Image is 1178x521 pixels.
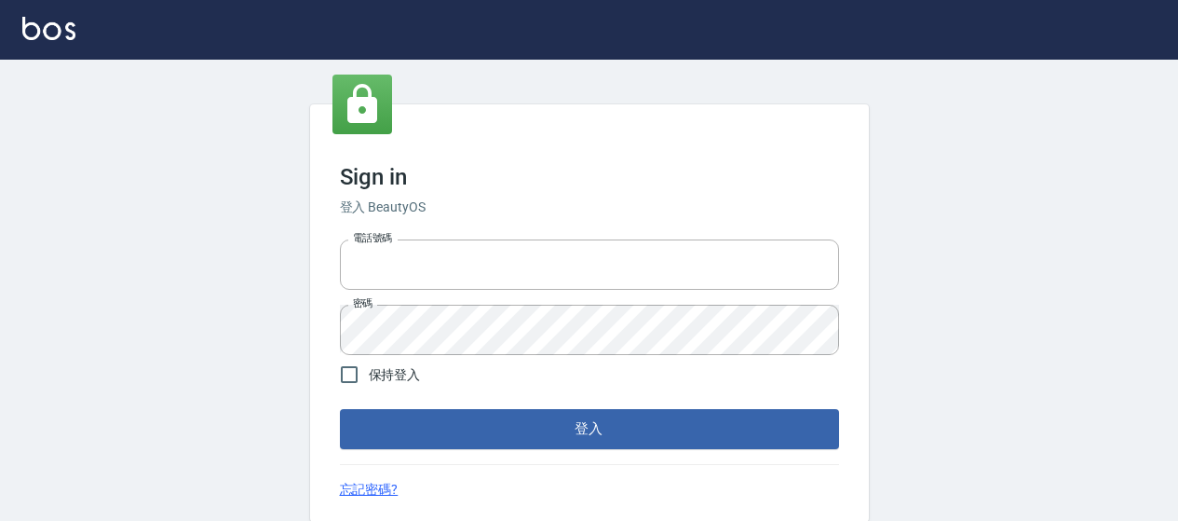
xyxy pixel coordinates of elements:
[340,164,839,190] h3: Sign in
[22,17,75,40] img: Logo
[340,198,839,217] h6: 登入 BeautyOS
[353,231,392,245] label: 電話號碼
[353,296,372,310] label: 密碼
[369,365,421,385] span: 保持登入
[340,480,399,500] a: 忘記密碼?
[340,409,839,448] button: 登入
